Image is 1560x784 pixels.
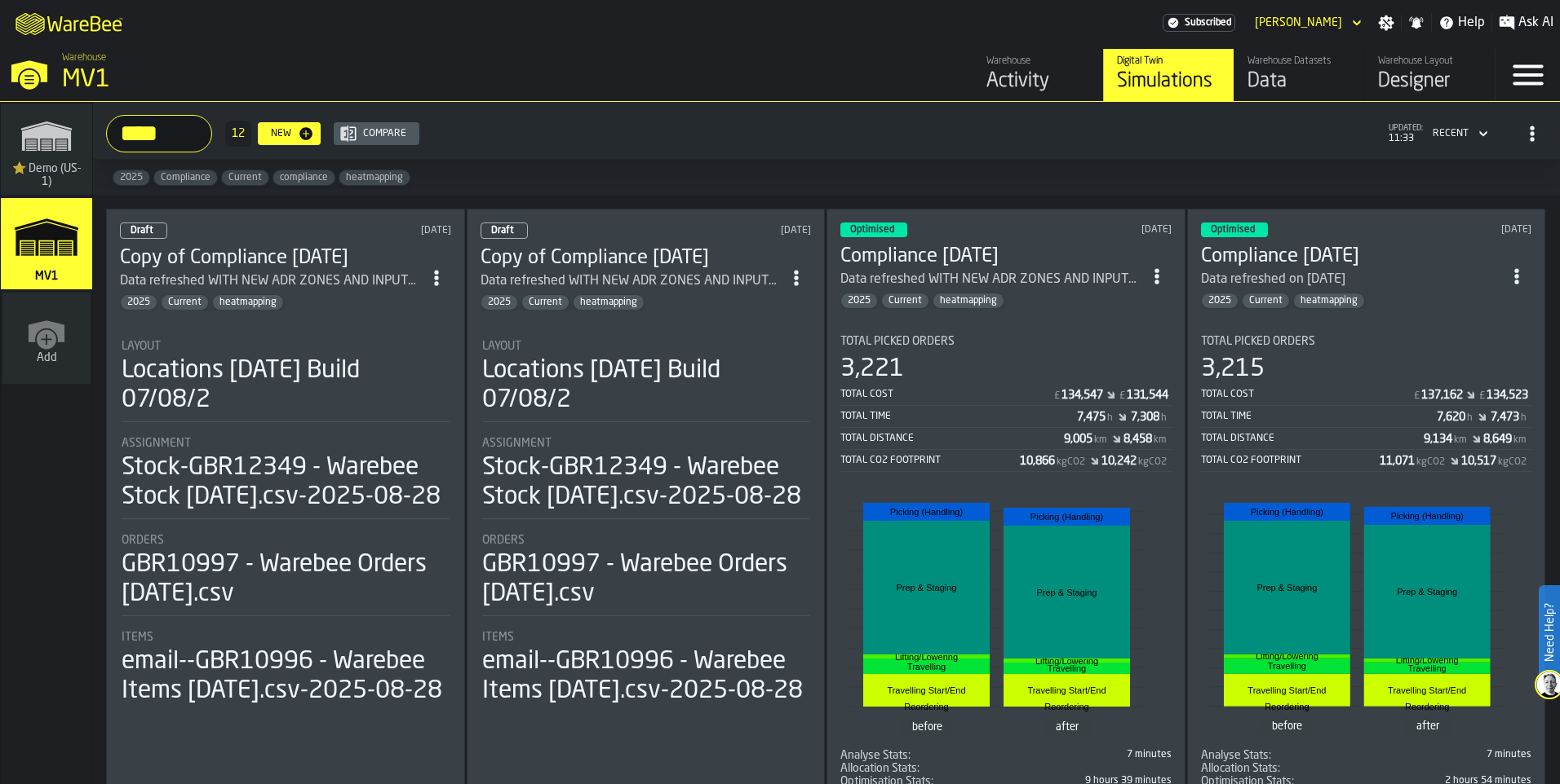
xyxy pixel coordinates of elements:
[840,270,1142,289] div: Data refreshed WITH NEW ADR ZONES AND INPUTS [DATE]
[986,68,1090,95] div: Activity
[1201,335,1315,348] span: Total Picked Orders
[1064,433,1092,446] div: Stat Value
[1421,389,1463,402] div: Stat Value
[912,721,942,733] text: before
[1521,412,1527,424] span: h
[122,631,450,644] div: Title
[1163,14,1235,32] a: link-to-/wh/i/3ccf57d1-1e0c-4a81-a3bb-c2011c5f0d50/settings/billing
[122,437,450,519] div: stat-Assignment
[120,245,422,271] div: Copy of Compliance 28.08.2025
[219,121,258,147] div: ButtonLoadMore-Load More-Prev-First-Last
[1201,335,1532,472] div: stat-Total Picked Orders
[482,631,810,644] div: Title
[933,295,1004,306] span: heatmapping
[1294,295,1364,306] span: heatmapping
[1234,49,1364,101] a: link-to-/wh/i/3ccf57d1-1e0c-4a81-a3bb-c2011c5f0d50/data
[1369,749,1531,760] div: 7 minutes
[481,324,812,709] section: card-SimulationDashboardCard-draft
[1201,389,1413,400] div: Total Cost
[1041,224,1172,236] div: Updated: 04/09/2025, 14:22:14 Created: 28/08/2025, 10:55:12
[122,340,450,422] div: stat-Layout
[481,245,782,271] h3: Copy of Compliance [DATE]
[121,297,157,308] span: 2025
[840,749,1003,762] div: Title
[1056,721,1079,733] text: after
[154,172,217,183] span: Compliance
[481,245,782,271] div: Copy of Compliance 28.08.2025
[840,244,1142,270] div: Compliance 28.08.2025
[882,295,928,306] span: Current
[1154,434,1167,446] span: km
[122,453,450,512] div: Stock-GBR12349 - Warebee Stock [DATE].csv-2025-08-28
[1243,295,1289,306] span: Current
[122,534,450,547] div: Title
[1119,390,1125,402] span: £
[1202,295,1238,306] span: 2025
[482,534,810,547] div: Title
[1364,49,1495,101] a: link-to-/wh/i/3ccf57d1-1e0c-4a81-a3bb-c2011c5f0d50/designer
[1372,15,1401,31] label: button-toggle-Settings
[1201,335,1532,348] div: Title
[840,762,1003,775] div: Title
[122,340,450,353] div: Title
[122,631,450,706] div: stat-Items
[1117,68,1221,95] div: Simulations
[1107,412,1113,424] span: h
[1101,455,1137,468] div: Stat Value
[120,271,422,291] div: Data refreshed WITH NEW ADR ZONES AND INPUTS 28.08.2025
[1201,762,1280,775] span: Allocation Stats:
[37,351,57,364] span: Add
[850,225,894,235] span: Optimised
[1491,411,1519,424] div: Stat Value
[131,226,153,236] span: Draft
[120,324,451,709] section: card-SimulationDashboardCard-draft
[1540,587,1558,678] label: Need Help?
[1513,434,1527,446] span: km
[1479,390,1485,402] span: £
[1492,13,1560,33] label: button-toggle-Ask AI
[1103,49,1234,101] a: link-to-/wh/i/3ccf57d1-1e0c-4a81-a3bb-c2011c5f0d50/simulations
[481,271,782,291] div: Data refreshed WITH NEW ADR ZONES AND INPUTS [DATE]
[840,389,1053,400] div: Total Cost
[1378,55,1482,67] div: Warehouse Layout
[481,271,782,291] div: Data refreshed WITH NEW ADR ZONES AND INPUTS 28.08.2025
[1426,124,1491,143] div: DropdownMenuValue-4
[1201,455,1381,466] div: Total CO2 Footprint
[213,297,283,308] span: heatmapping
[842,488,1170,746] div: stat-
[840,335,1172,348] div: Title
[311,225,451,236] div: Updated: 08/09/2025, 14:42:46 Created: 08/09/2025, 14:34:22
[1201,222,1268,237] div: status-3 2
[482,631,514,644] span: Items
[122,437,191,450] span: Assignment
[1201,749,1532,762] div: stat-Analyse Stats:
[1201,749,1271,762] span: Analyse Stats:
[840,270,1142,289] div: Data refreshed WITH NEW ADR ZONES AND INPUTS 28.08.2025
[1020,455,1055,468] div: Stat Value
[113,172,149,183] span: 2025
[122,647,450,706] div: email--GBR10996 - Warebee Items [DATE].csv-2025-08-28
[7,162,86,188] span: ⭐ Demo (US-1)
[1009,749,1172,760] div: 7 minutes
[1,104,92,198] a: link-to-/wh/i/103622fe-4b04-4da1-b95f-2619b9c959cc/simulations
[1201,244,1503,270] h3: Compliance [DATE]
[1054,390,1060,402] span: £
[1483,433,1512,446] div: Stat Value
[1389,124,1423,133] span: updated:
[574,297,644,308] span: heatmapping
[482,340,810,353] div: Title
[122,534,450,616] div: stat-Orders
[481,297,517,308] span: 2025
[120,222,167,239] div: status-0 2
[482,453,810,512] div: Stock-GBR12349 - Warebee Stock [DATE].csv-2025-08-28
[273,172,335,183] span: compliance
[122,631,153,644] span: Items
[482,534,525,547] span: Orders
[1117,55,1221,67] div: Digital Twin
